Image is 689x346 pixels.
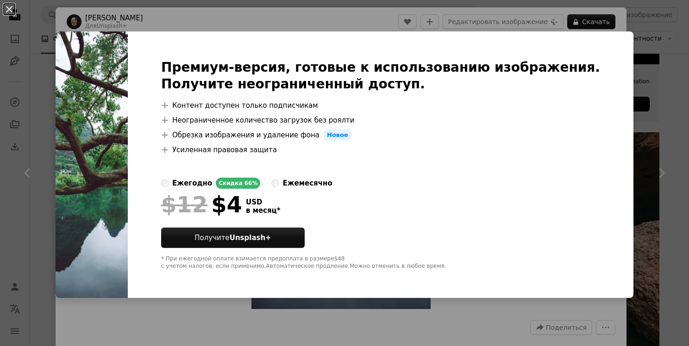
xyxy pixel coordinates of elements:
[350,263,446,269] ya-tr-span: Можно отменить в любое время.
[194,234,230,242] ya-tr-span: Получите
[334,255,345,262] ya-tr-span: $48
[282,179,332,187] ya-tr-span: ежемесячно
[56,31,128,298] img: premium_photo-1692049124290-528e5f92a523
[161,179,169,187] input: ежегодноСкидка 66%
[161,263,266,269] ya-tr-span: с учетом налогов, если применимо.
[246,198,262,206] ya-tr-span: USD
[161,192,207,216] span: $12
[271,179,279,187] input: ежемесячно
[172,130,319,141] ya-tr-span: Обрезка изображения и удаление фона
[172,144,277,155] ya-tr-span: Усиленная правовая защита
[172,179,212,187] ya-tr-span: ежегодно
[327,131,348,138] ya-tr-span: Новое
[246,206,277,215] ya-tr-span: в месяц
[230,234,271,242] ya-tr-span: Unsplash+
[172,115,355,126] ya-tr-span: Неограниченное количество загрузок без роялти
[161,228,305,248] button: ПолучитеUnsplash+
[266,263,350,269] ya-tr-span: Автоматическое продление.
[161,60,600,75] ya-tr-span: Премиум-версия, готовые к использованию изображения.
[219,180,257,186] ya-tr-span: Скидка 66%
[161,76,425,92] ya-tr-span: Получите неограниченный доступ.
[172,100,318,111] ya-tr-span: Контент доступен только подписчикам
[161,255,334,262] ya-tr-span: * При ежегодной оплате взимается предоплата в размере
[161,192,242,216] div: $4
